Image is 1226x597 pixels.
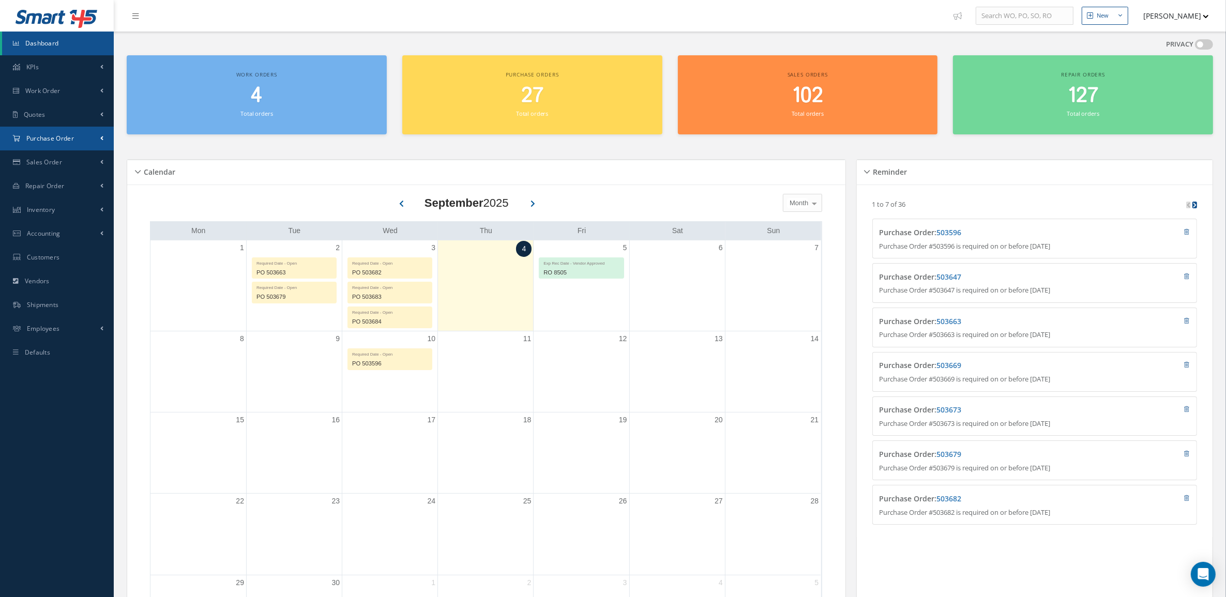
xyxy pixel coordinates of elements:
[251,81,262,111] span: 4
[936,272,961,282] a: 503647
[788,71,828,78] span: Sales orders
[713,494,725,509] a: September 27, 2025
[725,494,821,575] td: September 28, 2025
[27,253,60,262] span: Customers
[236,71,277,78] span: Work orders
[1082,7,1128,25] button: New
[534,240,629,331] td: September 5, 2025
[426,331,438,346] a: September 10, 2025
[809,494,821,509] a: September 28, 2025
[879,419,1190,429] p: Purchase Order #503673 is required on or before [DATE]
[27,324,60,333] span: Employees
[617,412,629,427] a: September 19, 2025
[521,412,534,427] a: September 18, 2025
[936,360,961,370] a: 503669
[1097,11,1109,20] div: New
[425,194,509,211] div: 2025
[621,575,629,590] a: October 3, 2025
[1191,562,1216,587] div: Open Intercom Messenger
[629,331,725,412] td: September 13, 2025
[348,307,432,316] div: Required Date - Open
[813,575,821,590] a: October 5, 2025
[617,331,629,346] a: September 12, 2025
[141,164,175,177] h5: Calendar
[234,575,246,590] a: September 29, 2025
[286,224,302,237] a: Tuesday
[936,449,961,459] a: 503679
[348,358,432,370] div: PO 503596
[238,240,246,255] a: September 1, 2025
[713,331,725,346] a: September 13, 2025
[870,164,907,177] h5: Reminder
[976,7,1073,25] input: Search WO, PO, SO, RO
[787,198,808,208] span: Month
[725,412,821,494] td: September 21, 2025
[792,110,824,117] small: Total orders
[26,134,74,143] span: Purchase Order
[402,55,662,134] a: Purchase orders 27 Total orders
[25,277,50,285] span: Vendors
[2,32,114,55] a: Dashboard
[936,405,961,415] a: 503673
[534,494,629,575] td: September 26, 2025
[936,494,961,503] a: 503682
[26,63,39,71] span: KPIs
[25,39,59,48] span: Dashboard
[516,241,532,257] a: September 4, 2025
[879,330,1190,340] p: Purchase Order #503663 is required on or before [DATE]
[252,267,336,279] div: PO 503663
[725,331,821,412] td: September 14, 2025
[234,412,246,427] a: September 15, 2025
[348,282,432,291] div: Required Date - Open
[879,241,1190,252] p: Purchase Order #503596 is required on or before [DATE]
[150,331,246,412] td: September 8, 2025
[348,349,432,358] div: Required Date - Open
[717,240,725,255] a: September 6, 2025
[334,240,342,255] a: September 2, 2025
[150,412,246,494] td: September 15, 2025
[525,575,534,590] a: October 2, 2025
[521,331,534,346] a: September 11, 2025
[934,272,961,282] span: :
[792,81,823,111] span: 102
[879,463,1190,473] p: Purchase Order #503679 is required on or before [DATE]
[934,316,961,326] span: :
[150,494,246,575] td: September 22, 2025
[348,267,432,279] div: PO 503682
[478,224,494,237] a: Thursday
[27,205,55,214] span: Inventory
[438,331,534,412] td: September 11, 2025
[25,86,60,95] span: Work Order
[150,240,246,331] td: September 1, 2025
[953,55,1213,134] a: Repair orders 127 Total orders
[342,494,438,575] td: September 24, 2025
[934,494,961,503] span: :
[879,450,1108,459] h4: Purchase Order
[678,55,938,134] a: Sales orders 102 Total orders
[1133,6,1209,26] button: [PERSON_NAME]
[936,227,961,237] a: 503596
[879,374,1190,385] p: Purchase Order #503669 is required on or before [DATE]
[127,55,387,134] a: Work orders 4 Total orders
[879,495,1108,503] h4: Purchase Order
[429,575,437,590] a: October 1, 2025
[25,181,65,190] span: Repair Order
[717,575,725,590] a: October 4, 2025
[342,240,438,331] td: September 3, 2025
[539,267,623,279] div: RO 8505
[534,412,629,494] td: September 19, 2025
[429,240,437,255] a: September 3, 2025
[934,360,961,370] span: :
[934,405,961,415] span: :
[426,494,438,509] a: September 24, 2025
[27,229,60,238] span: Accounting
[813,240,821,255] a: September 7, 2025
[334,331,342,346] a: September 9, 2025
[713,412,725,427] a: September 20, 2025
[1068,81,1098,111] span: 127
[809,412,821,427] a: September 21, 2025
[879,228,1108,237] h4: Purchase Order
[425,196,483,209] b: September
[809,331,821,346] a: September 14, 2025
[438,494,534,575] td: September 25, 2025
